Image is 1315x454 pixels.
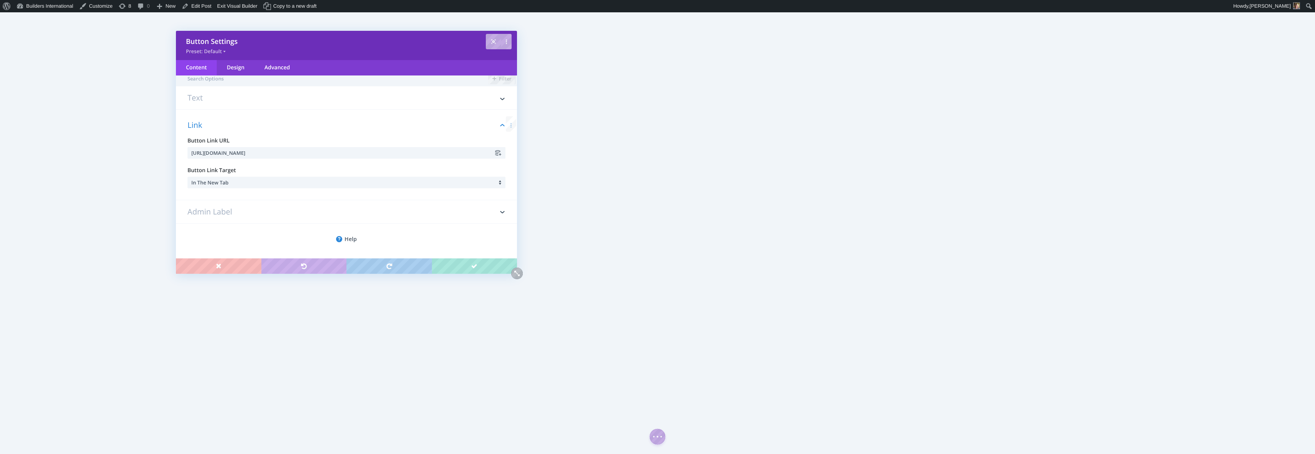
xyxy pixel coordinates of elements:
button: Filter [488,73,515,84]
div: Design [217,60,254,75]
span: Preset: Default [186,48,222,54]
span: Button Link Target [187,167,236,174]
div: Content [176,60,217,75]
button: Help [187,231,505,247]
h3: Link [187,110,505,137]
input: Search Options [176,71,488,86]
span: In The New Tab [191,179,229,186]
h3: Admin Label [187,200,505,223]
span: [PERSON_NAME] [1250,3,1291,9]
span: Button Settings [186,37,238,46]
span: Button Link URL [187,137,229,145]
h3: Text [187,94,505,109]
div: Advanced [254,60,300,75]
